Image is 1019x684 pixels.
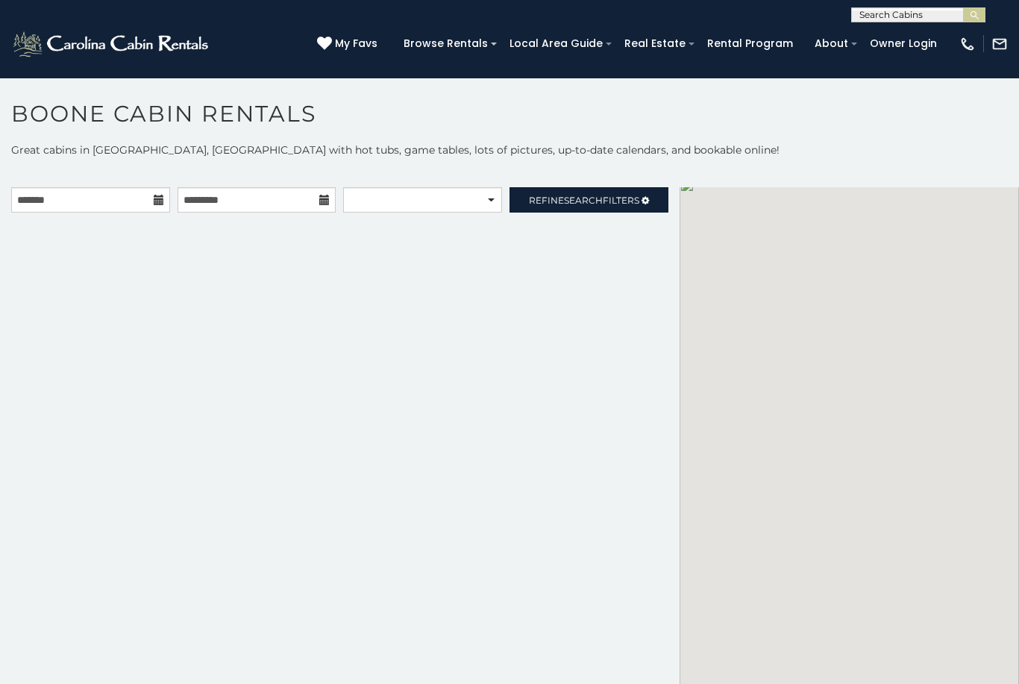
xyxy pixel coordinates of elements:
[807,32,856,55] a: About
[509,187,668,213] a: RefineSearchFilters
[862,32,944,55] a: Owner Login
[335,36,377,51] span: My Favs
[700,32,800,55] a: Rental Program
[529,195,639,206] span: Refine Filters
[959,36,976,52] img: phone-regular-white.png
[991,36,1008,52] img: mail-regular-white.png
[617,32,693,55] a: Real Estate
[396,32,495,55] a: Browse Rentals
[11,29,213,59] img: White-1-2.png
[502,32,610,55] a: Local Area Guide
[564,195,603,206] span: Search
[317,36,381,52] a: My Favs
